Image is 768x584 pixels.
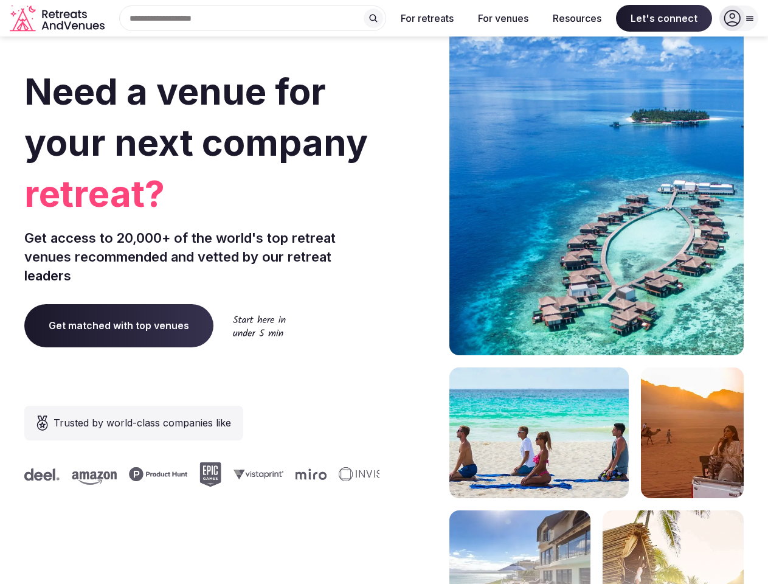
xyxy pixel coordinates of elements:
svg: Miro company logo [294,468,325,480]
svg: Invisible company logo [337,467,404,482]
img: woman sitting in back of truck with camels [641,367,744,498]
svg: Vistaprint company logo [232,469,282,479]
button: For retreats [391,5,463,32]
button: Resources [543,5,611,32]
span: Let's connect [616,5,712,32]
svg: Deel company logo [22,468,58,481]
span: Trusted by world-class companies like [54,415,231,430]
button: For venues [468,5,538,32]
img: Start here in under 5 min [233,315,286,336]
img: yoga on tropical beach [449,367,629,498]
a: Visit the homepage [10,5,107,32]
svg: Epic Games company logo [198,462,220,487]
span: retreat? [24,168,379,219]
a: Get matched with top venues [24,304,213,347]
p: Get access to 20,000+ of the world's top retreat venues recommended and vetted by our retreat lea... [24,229,379,285]
span: Need a venue for your next company [24,69,368,164]
svg: Retreats and Venues company logo [10,5,107,32]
